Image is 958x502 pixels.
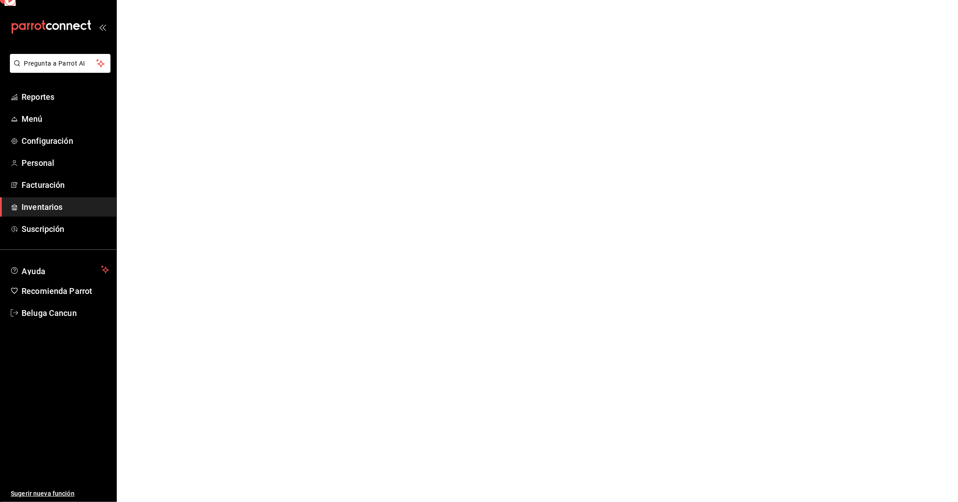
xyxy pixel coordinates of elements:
[22,157,109,169] span: Personal
[22,179,109,191] span: Facturación
[22,201,109,213] span: Inventarios
[22,223,109,235] span: Suscripción
[22,91,109,103] span: Reportes
[10,54,110,73] button: Pregunta a Parrot AI
[6,65,110,75] a: Pregunta a Parrot AI
[24,59,97,68] span: Pregunta a Parrot AI
[22,264,97,275] span: Ayuda
[99,23,106,31] button: open_drawer_menu
[22,113,109,125] span: Menú
[22,307,109,319] span: Beluga Cancun
[11,489,109,498] span: Sugerir nueva función
[22,135,109,147] span: Configuración
[22,285,109,297] span: Recomienda Parrot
